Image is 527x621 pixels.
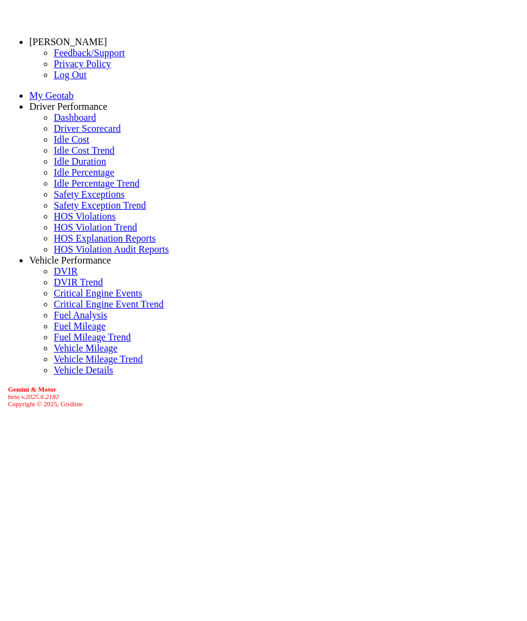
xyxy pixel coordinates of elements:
[54,48,125,58] a: Feedback/Support
[54,288,142,298] a: Critical Engine Events
[54,178,139,188] a: Idle Percentage Trend
[54,343,117,353] a: Vehicle Mileage
[54,112,96,123] a: Dashboard
[54,123,121,134] a: Driver Scorecard
[8,393,59,400] i: beta v.2025.6.2182
[54,277,103,287] a: DVIR Trend
[54,167,114,178] a: Idle Percentage
[54,354,143,364] a: Vehicle Mileage Trend
[29,90,73,101] a: My Geotab
[54,332,131,342] a: Fuel Mileage Trend
[29,37,107,47] a: [PERSON_NAME]
[54,189,125,199] a: Safety Exceptions
[54,233,156,243] a: HOS Explanation Reports
[29,255,111,265] a: Vehicle Performance
[54,145,115,156] a: Idle Cost Trend
[8,386,56,393] b: Gemini & Motor
[54,211,115,221] a: HOS Violations
[54,299,164,309] a: Critical Engine Event Trend
[54,321,106,331] a: Fuel Mileage
[54,200,146,210] a: Safety Exception Trend
[29,101,107,112] a: Driver Performance
[54,310,107,320] a: Fuel Analysis
[54,134,89,145] a: Idle Cost
[54,365,113,375] a: Vehicle Details
[54,244,169,254] a: HOS Violation Audit Reports
[54,59,111,69] a: Privacy Policy
[54,156,106,167] a: Idle Duration
[8,386,522,407] div: Copyright © 2025, Gridline
[54,70,87,80] a: Log Out
[54,222,137,232] a: HOS Violation Trend
[54,266,78,276] a: DVIR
